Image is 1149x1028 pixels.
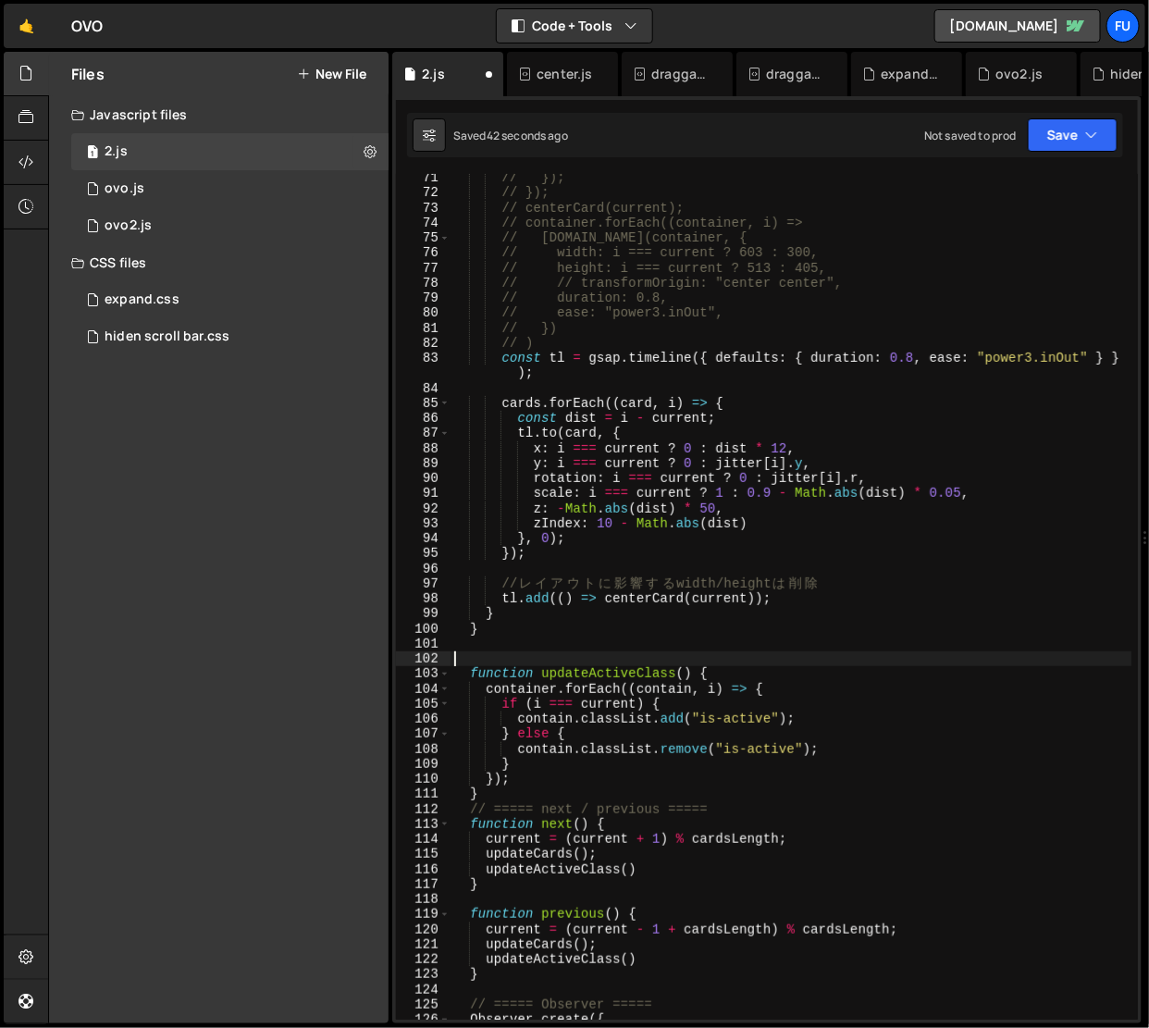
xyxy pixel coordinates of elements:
[105,328,229,345] div: hiden scroll bar.css
[651,65,710,83] div: draggable, scrollable.js
[105,291,179,308] div: expand.css
[49,96,389,133] div: Javascript files
[396,697,451,712] div: 105
[71,133,395,170] div: 17267/47848.js
[396,847,451,861] div: 115
[396,651,451,666] div: 102
[71,207,395,244] div: 17267/47817.js
[396,486,451,501] div: 91
[881,65,940,83] div: expand.css
[4,4,49,48] a: 🤙
[766,65,825,83] div: draggable using Observer.css
[105,143,128,160] div: 2.js
[396,185,451,200] div: 72
[537,65,592,83] div: center.js
[105,180,144,197] div: ovo.js
[49,244,389,281] div: CSS files
[396,862,451,877] div: 116
[396,802,451,817] div: 112
[396,502,451,516] div: 92
[396,952,451,967] div: 122
[396,682,451,697] div: 104
[396,426,451,440] div: 87
[396,622,451,637] div: 100
[396,471,451,486] div: 90
[1106,9,1140,43] a: Fu
[297,67,366,81] button: New File
[396,742,451,757] div: 108
[396,832,451,847] div: 114
[396,216,451,230] div: 74
[396,967,451,982] div: 123
[396,351,451,381] div: 83
[396,441,451,456] div: 88
[396,261,451,276] div: 77
[396,411,451,426] div: 86
[396,637,451,651] div: 101
[396,997,451,1012] div: 125
[71,170,395,207] div: ovo.js
[396,291,451,305] div: 79
[396,606,451,621] div: 99
[396,336,451,351] div: 82
[396,230,451,245] div: 75
[396,786,451,801] div: 111
[1028,118,1118,152] button: Save
[71,15,103,37] div: OVO
[396,456,451,471] div: 89
[87,146,98,161] span: 1
[396,923,451,937] div: 120
[497,9,652,43] button: Code + Tools
[396,712,451,726] div: 106
[396,245,451,260] div: 76
[487,128,568,143] div: 42 seconds ago
[396,892,451,907] div: 118
[396,562,451,576] div: 96
[396,170,451,185] div: 71
[396,1012,451,1027] div: 126
[995,65,1043,83] div: ovo2.js
[396,546,451,561] div: 95
[422,65,445,83] div: 2.js
[396,201,451,216] div: 73
[105,217,152,234] div: ovo2.js
[71,64,105,84] h2: Files
[396,516,451,531] div: 93
[396,772,451,786] div: 110
[396,757,451,772] div: 109
[396,381,451,396] div: 84
[396,531,451,546] div: 94
[396,983,451,997] div: 124
[453,128,568,143] div: Saved
[396,877,451,892] div: 117
[396,937,451,952] div: 121
[71,318,395,355] div: 17267/47816.css
[396,305,451,320] div: 80
[396,666,451,681] div: 103
[396,321,451,336] div: 81
[396,576,451,591] div: 97
[934,9,1101,43] a: [DOMAIN_NAME]
[396,276,451,291] div: 78
[396,396,451,411] div: 85
[396,907,451,922] div: 119
[71,281,395,318] div: 17267/47820.css
[396,591,451,606] div: 98
[924,128,1017,143] div: Not saved to prod
[396,817,451,832] div: 113
[396,726,451,741] div: 107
